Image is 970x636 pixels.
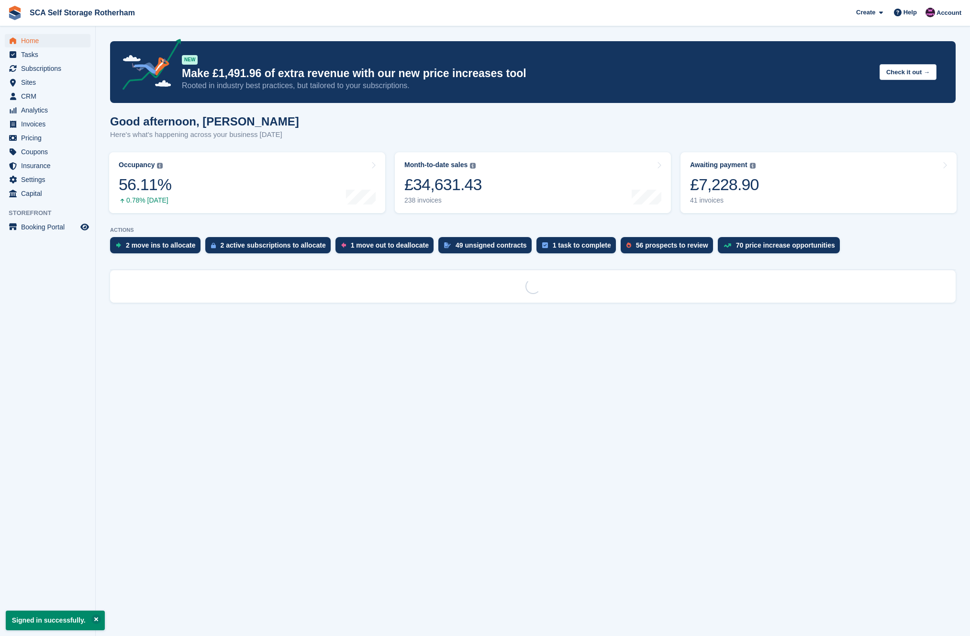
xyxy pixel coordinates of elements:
[182,55,198,65] div: NEW
[205,237,335,258] a: 2 active subscriptions to allocate
[5,145,90,159] a: menu
[456,241,527,249] div: 49 unsigned contracts
[736,241,835,249] div: 70 price increase opportunities
[925,8,935,17] img: Dale Chapman
[114,39,181,93] img: price-adjustments-announcement-icon-8257ccfd72463d97f412b2fc003d46551f7dbcb40ab6d574587a9cd5c0d94...
[211,242,216,249] img: active_subscription_to_allocate_icon-d502201f5373d7db506a760aba3b589e785aa758c864c3986d89f69b8ff3...
[444,242,451,248] img: contract_signature_icon-13c848040528278c33f63329250d36e43548de30e8caae1d1a13099fd9432cc5.svg
[9,208,95,218] span: Storefront
[126,241,196,249] div: 2 move ins to allocate
[119,161,155,169] div: Occupancy
[21,131,78,145] span: Pricing
[110,237,205,258] a: 2 move ins to allocate
[110,115,299,128] h1: Good afternoon, [PERSON_NAME]
[395,152,671,213] a: Month-to-date sales £34,631.43 238 invoices
[404,196,482,204] div: 238 invoices
[8,6,22,20] img: stora-icon-8386f47178a22dfd0bd8f6a31ec36ba5ce8667c1dd55bd0f319d3a0aa187defe.svg
[21,76,78,89] span: Sites
[119,175,171,194] div: 56.11%
[221,241,326,249] div: 2 active subscriptions to allocate
[21,187,78,200] span: Capital
[5,159,90,172] a: menu
[21,34,78,47] span: Home
[26,5,139,21] a: SCA Self Storage Rotherham
[5,173,90,186] a: menu
[5,103,90,117] a: menu
[5,76,90,89] a: menu
[5,34,90,47] a: menu
[110,227,956,233] p: ACTIONS
[690,175,759,194] div: £7,228.90
[636,241,708,249] div: 56 prospects to review
[718,237,845,258] a: 70 price increase opportunities
[182,80,872,91] p: Rooted in industry best practices, but tailored to your subscriptions.
[724,243,731,248] img: price_increase_opportunities-93ffe204e8149a01c8c9dc8f82e8f89637d9d84a8eef4429ea346261dce0b2c0.svg
[110,129,299,140] p: Here's what's happening across your business [DATE]
[6,611,105,630] p: Signed in successfully.
[335,237,438,258] a: 1 move out to deallocate
[5,131,90,145] a: menu
[690,161,747,169] div: Awaiting payment
[351,241,429,249] div: 1 move out to deallocate
[536,237,621,258] a: 1 task to complete
[21,117,78,131] span: Invoices
[5,187,90,200] a: menu
[157,163,163,169] img: icon-info-grey-7440780725fd019a000dd9b08b2336e03edf1995a4989e88bcd33f0948082b44.svg
[5,90,90,103] a: menu
[21,159,78,172] span: Insurance
[109,152,385,213] a: Occupancy 56.11% 0.78% [DATE]
[21,173,78,186] span: Settings
[5,220,90,234] a: menu
[553,241,611,249] div: 1 task to complete
[21,220,78,234] span: Booking Portal
[182,67,872,80] p: Make £1,491.96 of extra revenue with our new price increases tool
[5,62,90,75] a: menu
[116,242,121,248] img: move_ins_to_allocate_icon-fdf77a2bb77ea45bf5b3d319d69a93e2d87916cf1d5bf7949dd705db3b84f3ca.svg
[626,242,631,248] img: prospect-51fa495bee0391a8d652442698ab0144808aea92771e9ea1ae160a38d050c398.svg
[542,242,548,248] img: task-75834270c22a3079a89374b754ae025e5fb1db73e45f91037f5363f120a921f8.svg
[21,48,78,61] span: Tasks
[404,175,482,194] div: £34,631.43
[621,237,718,258] a: 56 prospects to review
[880,64,937,80] button: Check it out →
[680,152,957,213] a: Awaiting payment £7,228.90 41 invoices
[903,8,917,17] span: Help
[21,62,78,75] span: Subscriptions
[404,161,468,169] div: Month-to-date sales
[5,48,90,61] a: menu
[21,90,78,103] span: CRM
[937,8,961,18] span: Account
[21,145,78,159] span: Coupons
[341,242,346,248] img: move_outs_to_deallocate_icon-f764333ba52eb49d3ac5e1228854f67142a1ed5810a6f6cc68b1a99e826820c5.svg
[856,8,875,17] span: Create
[119,196,171,204] div: 0.78% [DATE]
[79,221,90,233] a: Preview store
[750,163,756,169] img: icon-info-grey-7440780725fd019a000dd9b08b2336e03edf1995a4989e88bcd33f0948082b44.svg
[21,103,78,117] span: Analytics
[438,237,536,258] a: 49 unsigned contracts
[470,163,476,169] img: icon-info-grey-7440780725fd019a000dd9b08b2336e03edf1995a4989e88bcd33f0948082b44.svg
[690,196,759,204] div: 41 invoices
[5,117,90,131] a: menu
